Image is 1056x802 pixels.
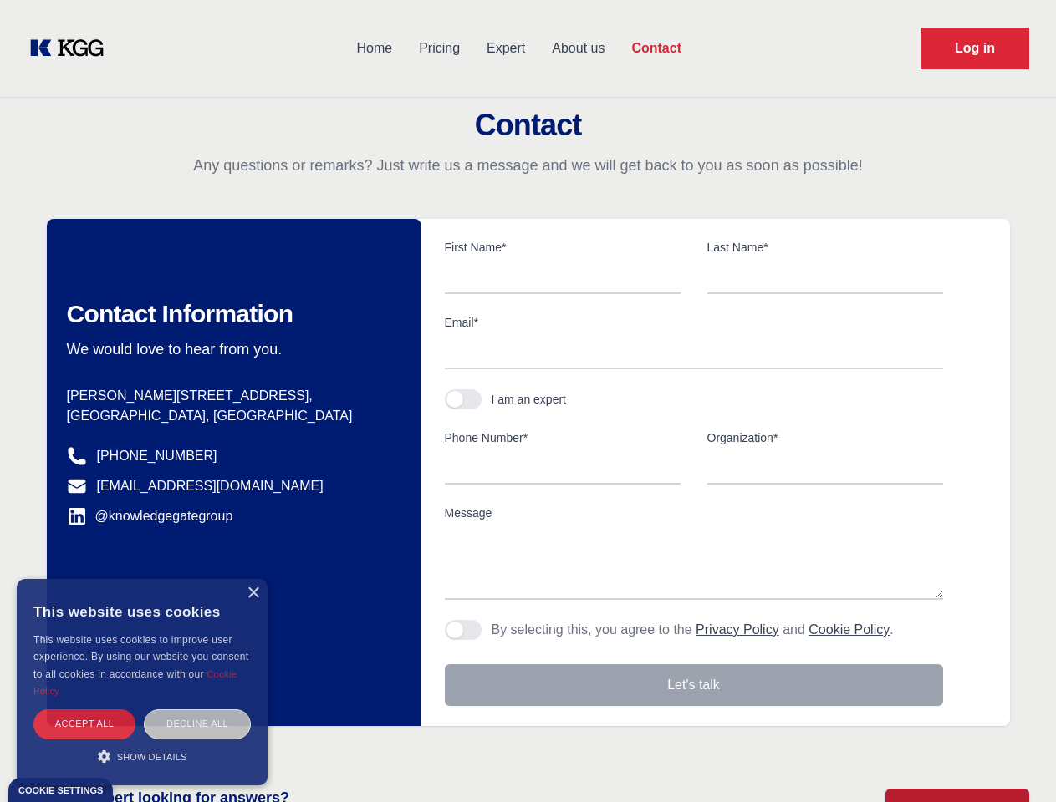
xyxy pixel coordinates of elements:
div: Show details [33,748,251,764]
a: [PHONE_NUMBER] [97,446,217,466]
a: Home [343,27,406,70]
div: Accept all [33,709,135,739]
a: Pricing [406,27,473,70]
label: Last Name* [707,239,943,256]
div: This website uses cookies [33,591,251,632]
span: This website uses cookies to improve user experience. By using our website you consent to all coo... [33,634,248,680]
button: Let's talk [445,664,943,706]
p: By selecting this, you agree to the and . [492,620,894,640]
a: Cookie Policy [809,622,890,637]
label: Organization* [707,429,943,446]
div: Decline all [144,709,251,739]
a: [EMAIL_ADDRESS][DOMAIN_NAME] [97,476,324,496]
label: Message [445,505,943,521]
a: Request Demo [921,28,1029,69]
div: Cookie settings [18,786,103,795]
p: [GEOGRAPHIC_DATA], [GEOGRAPHIC_DATA] [67,406,395,426]
div: Close [247,587,259,600]
h2: Contact Information [67,299,395,329]
p: We would love to hear from you. [67,339,395,359]
a: Privacy Policy [696,622,779,637]
a: Cookie Policy [33,669,237,696]
span: Show details [117,752,187,762]
a: Contact [618,27,695,70]
h2: Contact [20,109,1036,142]
p: Any questions or remarks? Just write us a message and we will get back to you as soon as possible! [20,155,1036,175]
p: [PERSON_NAME][STREET_ADDRESS], [67,386,395,406]
label: Phone Number* [445,429,681,446]
a: About us [538,27,618,70]
label: First Name* [445,239,681,256]
a: @knowledgegategroup [67,506,233,526]
label: Email* [445,314,943,331]
a: Expert [473,27,538,70]
iframe: Chat Widget [972,722,1056,802]
div: I am an expert [492,391,567,408]
a: KOL Knowledge Platform: Talk to Key External Experts (KEE) [27,35,117,62]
